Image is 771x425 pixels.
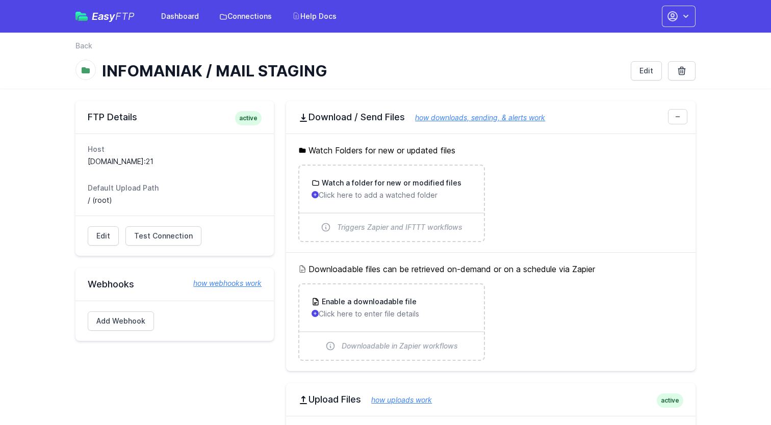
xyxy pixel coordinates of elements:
h1: INFOMANIAK / MAIL STAGING [102,62,623,80]
a: EasyFTP [75,11,135,21]
h2: FTP Details [88,111,262,123]
h5: Downloadable files can be retrieved on-demand or on a schedule via Zapier [298,263,683,275]
span: FTP [115,10,135,22]
a: Connections [213,7,278,25]
nav: Breadcrumb [75,41,696,57]
span: Test Connection [134,231,193,241]
a: Add Webhook [88,311,154,331]
dt: Host [88,144,262,154]
h5: Watch Folders for new or updated files [298,144,683,156]
p: Click here to add a watched folder [312,190,471,200]
h3: Watch a folder for new or modified files [320,178,461,188]
span: Easy [92,11,135,21]
img: easyftp_logo.png [75,12,88,21]
h2: Download / Send Files [298,111,683,123]
a: Watch a folder for new or modified files Click here to add a watched folder Triggers Zapier and I... [299,166,483,241]
a: how webhooks work [183,278,262,288]
span: Triggers Zapier and IFTTT workflows [337,222,462,232]
a: Dashboard [155,7,205,25]
a: how uploads work [361,395,432,404]
a: how downloads, sending, & alerts work [405,113,545,122]
a: Test Connection [125,226,201,246]
h3: Enable a downloadable file [320,297,417,307]
a: Edit [88,226,119,246]
span: active [657,393,683,408]
a: Enable a downloadable file Click here to enter file details Downloadable in Zapier workflows [299,284,483,360]
h2: Webhooks [88,278,262,290]
p: Click here to enter file details [312,309,471,319]
a: Help Docs [286,7,343,25]
span: active [235,111,262,125]
dt: Default Upload Path [88,183,262,193]
a: Back [75,41,92,51]
dd: / (root) [88,195,262,205]
span: Downloadable in Zapier workflows [342,341,458,351]
h2: Upload Files [298,393,683,406]
a: Edit [631,61,662,81]
dd: [DOMAIN_NAME]:21 [88,156,262,167]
